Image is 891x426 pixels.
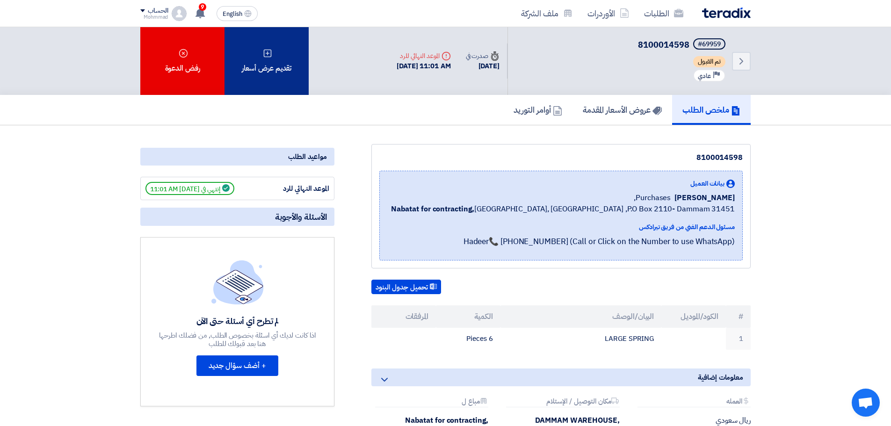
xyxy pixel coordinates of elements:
[158,331,317,348] div: اذا كانت لديك أي اسئلة بخصوص الطلب, من فضلك اطرحها هنا بعد قبولك للطلب
[702,7,751,18] img: Teradix logo
[672,95,751,125] a: ملخص الطلب
[148,7,168,15] div: الحساب
[371,305,436,328] th: المرفقات
[638,38,727,51] h5: 8100014598
[211,260,264,304] img: empty_state_list.svg
[375,397,488,407] div: مباع ل
[580,2,637,24] a: الأوردرات
[637,2,691,24] a: الطلبات
[466,61,500,72] div: [DATE]
[506,397,619,407] div: مكان التوصيل / الإستلام
[158,316,317,326] div: لم تطرح أي أسئلة حتى الآن
[572,95,672,125] a: عروض الأسعار المقدمة
[145,182,234,195] span: إنتهي في [DATE] 11:01 AM
[634,192,671,203] span: Purchases,
[391,203,735,215] span: [GEOGRAPHIC_DATA], [GEOGRAPHIC_DATA] ,P.O Box 2110- Dammam 31451
[726,328,751,350] td: 1
[391,203,475,215] b: Nabatat for contracting,
[275,211,327,222] span: الأسئلة والأجوبة
[379,152,743,163] div: 8100014598
[196,355,278,376] button: + أضف سؤال جديد
[674,192,735,203] span: [PERSON_NAME]
[514,104,562,115] h5: أوامر التوريد
[397,61,451,72] div: [DATE] 11:01 AM
[637,397,751,407] div: العمله
[500,305,662,328] th: البيان/الوصف
[140,148,334,166] div: مواعيد الطلب
[693,56,725,67] span: تم القبول
[698,72,711,80] span: عادي
[223,11,242,17] span: English
[503,95,572,125] a: أوامر التوريد
[225,27,309,95] div: تقديم عرض أسعار
[514,2,580,24] a: ملف الشركة
[217,6,258,21] button: English
[661,305,726,328] th: الكود/الموديل
[698,41,721,48] div: #69959
[436,328,500,350] td: 6 Pieces
[500,328,662,350] td: LARGE SPRING
[391,222,735,232] div: مسئول الدعم الفني من فريق تيرادكس
[852,389,880,417] a: دردشة مفتوحة
[436,305,500,328] th: الكمية
[466,51,500,61] div: صدرت في
[464,236,735,248] p: Hadeer📞 [PHONE_NUMBER] (Call or Click on the Number to use WhatsApp)
[259,183,329,194] div: الموعد النهائي للرد
[140,27,225,95] div: رفض الدعوة
[682,104,740,115] h5: ملخص الطلب
[638,38,689,51] span: 8100014598
[199,3,206,11] span: 9
[140,14,168,20] div: Mohmmad
[690,179,724,188] span: بيانات العميل
[535,415,619,426] b: DAMMAM WAREHOUSE,
[583,104,662,115] h5: عروض الأسعار المقدمة
[405,415,489,426] b: Nabatat for contracting,
[634,416,751,425] div: ريال سعودي
[726,305,751,328] th: #
[172,6,187,21] img: profile_test.png
[371,280,441,295] button: تحميل جدول البنود
[698,372,743,383] span: معلومات إضافية
[397,51,451,61] div: الموعد النهائي للرد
